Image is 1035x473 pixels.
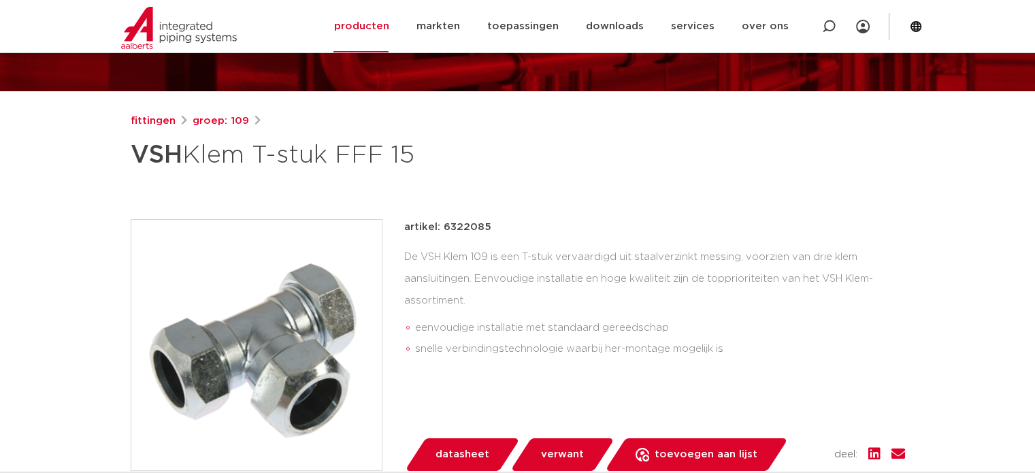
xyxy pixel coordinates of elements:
span: verwant [541,444,584,466]
a: datasheet [404,438,520,471]
span: toevoegen aan lijst [655,444,757,466]
div: De VSH Klem 109 is een T-stuk vervaardigd uit staalverzinkt messing, voorzien van drie klem aansl... [404,246,905,365]
strong: VSH [131,143,182,167]
span: datasheet [436,444,489,466]
li: eenvoudige installatie met standaard gereedschap [415,317,905,339]
a: groep: 109 [193,113,249,129]
span: deel: [834,446,857,463]
a: verwant [510,438,614,471]
img: Product Image for VSH Klem T-stuk FFF 15 [131,220,382,470]
p: artikel: 6322085 [404,219,491,235]
a: fittingen [131,113,176,129]
h1: Klem T-stuk FFF 15 [131,135,642,176]
li: snelle verbindingstechnologie waarbij her-montage mogelijk is [415,338,905,360]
